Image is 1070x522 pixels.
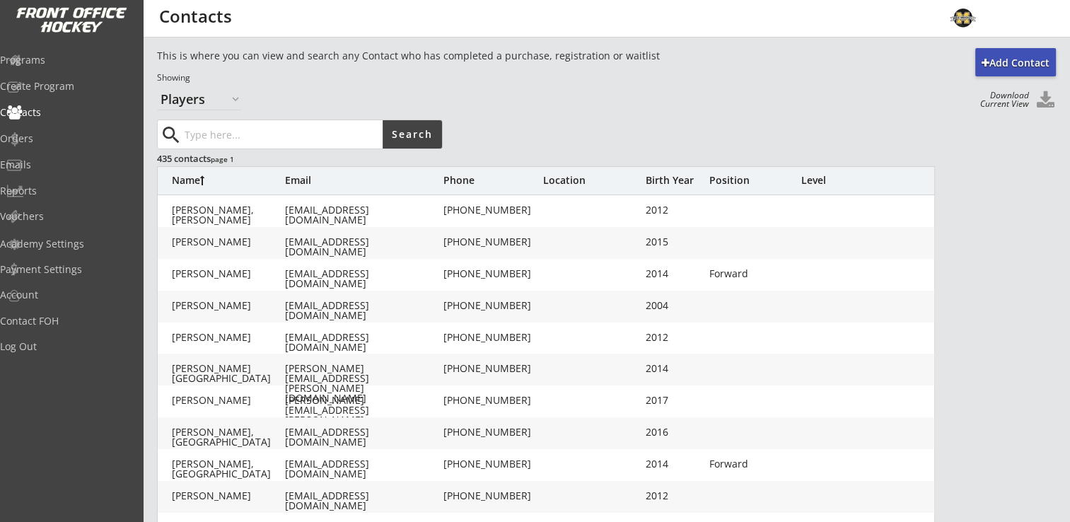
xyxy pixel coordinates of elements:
div: [EMAIL_ADDRESS][DOMAIN_NAME] [285,237,441,257]
button: Search [383,120,442,149]
div: 2015 [646,237,702,247]
div: Position [709,175,794,185]
div: [PHONE_NUMBER] [443,427,542,437]
div: Phone [443,175,542,185]
button: Click to download all Contacts. Your browser settings may try to block it, check your security se... [1035,91,1056,110]
div: This is where you can view and search any Contact who has completed a purchase, registration or w... [157,49,752,63]
div: 2014 [646,459,702,469]
div: 435 contacts [157,152,441,165]
div: Email [285,175,441,185]
div: [PHONE_NUMBER] [443,269,542,279]
div: [PERSON_NAME][EMAIL_ADDRESS][PERSON_NAME][DOMAIN_NAME] [285,395,441,435]
div: Add Contact [975,56,1056,70]
div: [PHONE_NUMBER] [443,459,542,469]
div: [PERSON_NAME] [172,237,285,247]
div: [PHONE_NUMBER] [443,332,542,342]
div: [PHONE_NUMBER] [443,395,542,405]
div: [PERSON_NAME], [PERSON_NAME] [172,205,285,225]
div: Level [801,175,886,185]
div: [PERSON_NAME], [GEOGRAPHIC_DATA] [172,427,285,447]
div: [PERSON_NAME] [172,395,285,405]
div: Birth Year [646,175,702,185]
div: [PERSON_NAME] [172,301,285,311]
div: [EMAIL_ADDRESS][DOMAIN_NAME] [285,491,441,511]
div: [PERSON_NAME] [172,332,285,342]
div: [PERSON_NAME] [172,269,285,279]
div: [PHONE_NUMBER] [443,237,542,247]
div: 2014 [646,364,702,373]
div: 2016 [646,427,702,437]
div: [EMAIL_ADDRESS][DOMAIN_NAME] [285,427,441,447]
div: Showing [157,72,752,84]
div: [PERSON_NAME][EMAIL_ADDRESS][PERSON_NAME][DOMAIN_NAME] [285,364,441,403]
div: [EMAIL_ADDRESS][DOMAIN_NAME] [285,332,441,352]
div: Location [543,175,642,185]
div: Download Current View [973,91,1029,108]
button: search [159,124,182,146]
div: [PERSON_NAME], [GEOGRAPHIC_DATA] [172,459,285,479]
div: 2012 [646,332,702,342]
div: [PHONE_NUMBER] [443,364,542,373]
input: Type here... [182,120,383,149]
div: 2014 [646,269,702,279]
div: [PHONE_NUMBER] [443,491,542,501]
div: [EMAIL_ADDRESS][DOMAIN_NAME] [285,269,441,289]
div: [PERSON_NAME] [172,491,285,501]
div: Forward [709,269,794,279]
div: Forward [709,459,794,469]
div: 2012 [646,205,702,215]
div: [EMAIL_ADDRESS][DOMAIN_NAME] [285,301,441,320]
div: [EMAIL_ADDRESS][DOMAIN_NAME] [285,459,441,479]
div: [PERSON_NAME][GEOGRAPHIC_DATA] [172,364,285,383]
div: [PHONE_NUMBER] [443,301,542,311]
div: Name [172,175,285,185]
div: [PHONE_NUMBER] [443,205,542,215]
font: page 1 [211,154,234,164]
div: 2004 [646,301,702,311]
div: [EMAIL_ADDRESS][DOMAIN_NAME] [285,205,441,225]
div: 2012 [646,491,702,501]
div: 2017 [646,395,702,405]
